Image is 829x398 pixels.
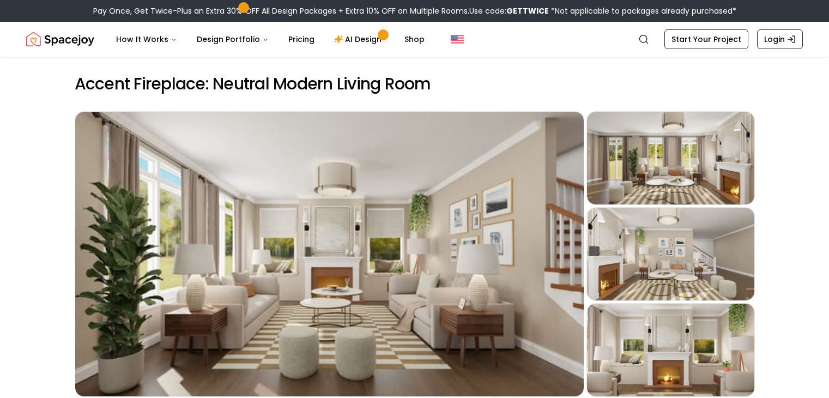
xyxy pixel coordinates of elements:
[664,29,748,49] a: Start Your Project
[469,5,549,16] span: Use code:
[26,28,94,50] img: Spacejoy Logo
[26,28,94,50] a: Spacejoy
[506,5,549,16] b: GETTWICE
[549,5,736,16] span: *Not applicable to packages already purchased*
[188,28,277,50] button: Design Portfolio
[280,28,323,50] a: Pricing
[26,22,803,57] nav: Global
[325,28,394,50] a: AI Design
[93,5,736,16] div: Pay Once, Get Twice-Plus an Extra 30% OFF All Design Packages + Extra 10% OFF on Multiple Rooms.
[75,74,755,94] h2: Accent Fireplace: Neutral Modern Living Room
[757,29,803,49] a: Login
[107,28,186,50] button: How It Works
[107,28,433,50] nav: Main
[396,28,433,50] a: Shop
[451,33,464,46] img: United States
